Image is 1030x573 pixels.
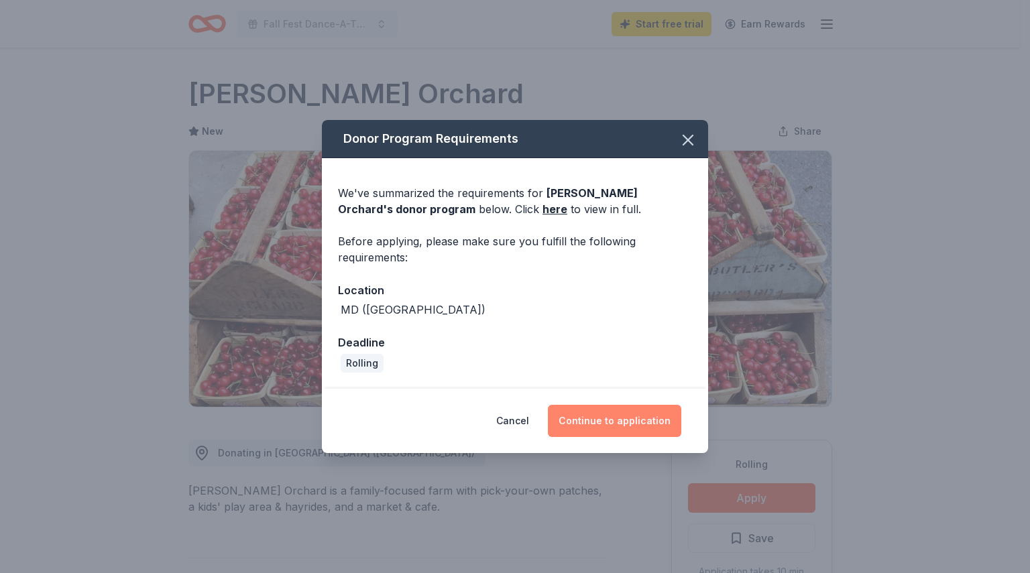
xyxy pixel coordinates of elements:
[338,334,692,351] div: Deadline
[341,354,384,373] div: Rolling
[542,201,567,217] a: here
[338,233,692,265] div: Before applying, please make sure you fulfill the following requirements:
[548,405,681,437] button: Continue to application
[322,120,708,158] div: Donor Program Requirements
[496,405,529,437] button: Cancel
[338,185,692,217] div: We've summarized the requirements for below. Click to view in full.
[338,281,692,299] div: Location
[341,302,485,318] div: MD ([GEOGRAPHIC_DATA])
